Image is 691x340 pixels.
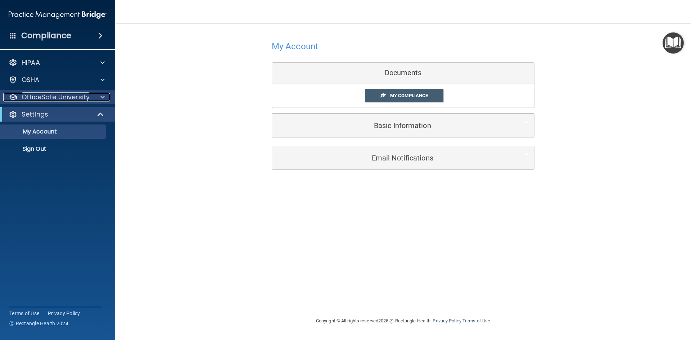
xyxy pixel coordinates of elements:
[9,93,105,101] a: OfficeSafe University
[663,32,684,54] button: Open Resource Center
[277,122,507,130] h5: Basic Information
[9,320,68,327] span: Ⓒ Rectangle Health 2024
[22,110,48,119] p: Settings
[462,318,490,323] a: Terms of Use
[22,76,40,84] p: OSHA
[48,310,80,317] a: Privacy Policy
[433,318,461,323] a: Privacy Policy
[277,150,529,166] a: Email Notifications
[9,58,105,67] a: HIPAA
[22,93,90,101] p: OfficeSafe University
[9,110,104,119] a: Settings
[9,76,105,84] a: OSHA
[272,63,534,83] div: Documents
[9,310,39,317] a: Terms of Use
[5,145,103,153] p: Sign Out
[277,154,507,162] h5: Email Notifications
[277,117,529,133] a: Basic Information
[390,93,428,98] span: My Compliance
[21,31,71,41] h4: Compliance
[272,42,318,51] h4: My Account
[22,58,40,67] p: HIPAA
[272,309,534,332] div: Copyright © All rights reserved 2025 @ Rectangle Health | |
[9,8,107,22] img: PMB logo
[5,128,103,135] p: My Account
